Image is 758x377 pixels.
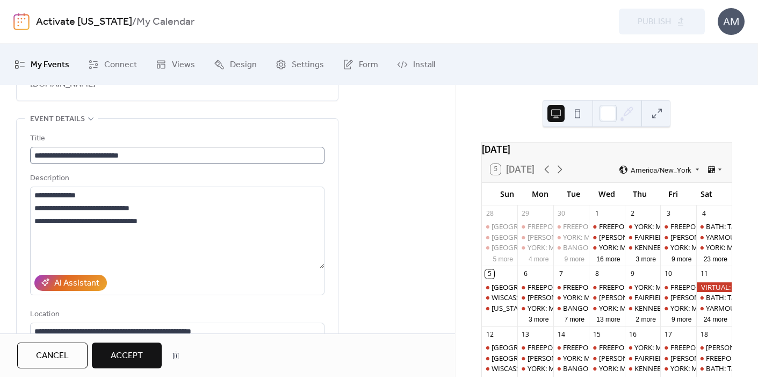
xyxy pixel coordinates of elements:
[230,56,257,73] span: Design
[553,222,589,231] div: FREEPORT: VISIBILITY FREEPORT Stand for Democracy!
[413,56,435,73] span: Install
[563,243,673,252] div: BANGOR: Weekly peaceful protest
[628,209,637,218] div: 2
[589,293,624,302] div: WELLS: NO I.C.E in Wells
[563,222,738,231] div: FREEPORT: VISIBILITY FREEPORT Stand for Democracy!
[528,222,713,231] div: FREEPORT: AM and PM Rush Hour Brigade. Click for times!
[699,330,709,339] div: 18
[488,253,517,264] button: 5 more
[553,243,589,252] div: BANGOR: Weekly peaceful protest
[599,222,720,231] div: FREEPORT: Visibility Brigade Standout
[485,269,494,279] div: 5
[634,232,718,242] div: FAIRFIELD: Stop The Coup
[563,303,673,313] div: BANGOR: Weekly peaceful protest
[132,12,136,32] b: /
[589,222,624,231] div: FREEPORT: Visibility Brigade Standout
[553,353,589,363] div: YORK: Morning Resistance at Town Center
[482,222,517,231] div: PORTLAND: Solidarity Flotilla for Gaza
[34,275,107,291] button: AI Assistant
[17,343,88,368] button: Cancel
[599,282,720,292] div: FREEPORT: Visibility Brigade Standout
[690,183,723,205] div: Sat
[696,353,732,363] div: FREEPORT: No Kings 2.0 Rally
[625,222,660,231] div: YORK: Morning Resistance at Town Center
[589,232,624,242] div: WELLS: NO I.C.E in Wells
[699,253,732,264] button: 23 more
[656,183,690,205] div: Fri
[593,209,602,218] div: 1
[482,343,517,352] div: BELFAST: Support Palestine Weekly Standout
[593,330,602,339] div: 15
[696,243,732,252] div: YORK: Morning Resistance at Town Center
[628,330,637,339] div: 16
[625,353,660,363] div: FAIRFIELD: Stop The Coup
[485,330,494,339] div: 12
[634,293,718,302] div: FAIRFIELD: Stop The Coup
[482,303,517,313] div: Maine VIRTUAL: Democratic Socialists of America Political Education Session: Electoral Organizing...
[696,364,732,373] div: BATH: Tabling at the Bath Farmers Market
[660,222,696,231] div: FREEPORT: AM and PM Rush Hour Brigade. Click for times!
[54,277,99,290] div: AI Assistant
[521,269,530,279] div: 6
[30,308,322,321] div: Location
[528,293,674,302] div: [PERSON_NAME]: NO I.C.E in [PERSON_NAME]
[625,293,660,302] div: FAIRFIELD: Stop The Coup
[623,183,656,205] div: Thu
[592,314,624,324] button: 13 more
[631,253,660,264] button: 3 more
[660,293,696,302] div: WELLS: NO I.C.E in Wells
[696,222,732,231] div: BATH: Tabling at the Bath Farmers Market
[660,303,696,313] div: YORK: Morning Resistance at Town Center
[557,183,590,205] div: Tue
[492,293,704,302] div: WISCASSET: Community Stand Up - Being a Good Human Matters!
[172,56,195,73] span: Views
[563,293,726,302] div: YORK: Morning Resistance at [GEOGRAPHIC_DATA]
[589,364,624,373] div: YORK: Morning Resistance at Town Center
[492,222,699,231] div: [GEOGRAPHIC_DATA]: Solidarity Flotilla for [GEOGRAPHIC_DATA]
[660,353,696,363] div: WELLS: NO I.C.E in Wells
[557,330,566,339] div: 14
[524,183,557,205] div: Mon
[482,353,517,363] div: PORTLAND: Organize - Resistance Singers!
[590,183,623,205] div: Wed
[699,314,732,324] button: 24 more
[625,232,660,242] div: FAIRFIELD: Stop The Coup
[696,343,732,352] div: WELLS: No ICE in Wells! No Kings!
[30,172,322,185] div: Description
[699,269,709,279] div: 11
[111,350,143,362] span: Accept
[560,253,589,264] button: 9 more
[553,293,589,302] div: YORK: Morning Resistance at Town Center
[389,48,443,81] a: Install
[517,222,553,231] div: FREEPORT: AM and PM Rush Hour Brigade. Click for times!
[634,303,713,313] div: KENNEBUNK: Stand Out
[517,282,553,292] div: FREEPORT: AM and PM Rush Hour Brigade. Click for times!
[589,353,624,363] div: WELLS: NO I.C.E in Wells
[104,56,137,73] span: Connect
[148,48,203,81] a: Views
[699,209,709,218] div: 4
[563,282,738,292] div: FREEPORT: VISIBILITY FREEPORT Stand for Democracy!
[553,232,589,242] div: YORK: Morning Resistance at Town Center
[696,282,732,292] div: VIRTUAL: United Against Book Bans – Let Freedom Read Day
[628,269,637,279] div: 9
[634,243,713,252] div: KENNEBUNK: Stand Out
[528,353,674,363] div: [PERSON_NAME]: NO I.C.E in [PERSON_NAME]
[517,303,553,313] div: YORK: Morning Resistance at Town Center
[660,364,696,373] div: YORK: Morning Resistance at Town Center
[664,269,673,279] div: 10
[517,293,553,302] div: WELLS: NO I.C.E in Wells
[625,364,660,373] div: KENNEBUNK: Stand Out
[593,269,602,279] div: 8
[660,243,696,252] div: YORK: Morning Resistance at Town Center
[553,282,589,292] div: FREEPORT: VISIBILITY FREEPORT Stand for Democracy!
[563,232,726,242] div: YORK: Morning Resistance at [GEOGRAPHIC_DATA]
[664,209,673,218] div: 3
[589,303,624,313] div: YORK: Morning Resistance at Town Center
[517,364,553,373] div: YORK: Morning Resistance at Town Center
[292,56,324,73] span: Settings
[589,282,624,292] div: FREEPORT: Visibility Brigade Standout
[599,353,746,363] div: [PERSON_NAME]: NO I.C.E in [PERSON_NAME]
[664,330,673,339] div: 17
